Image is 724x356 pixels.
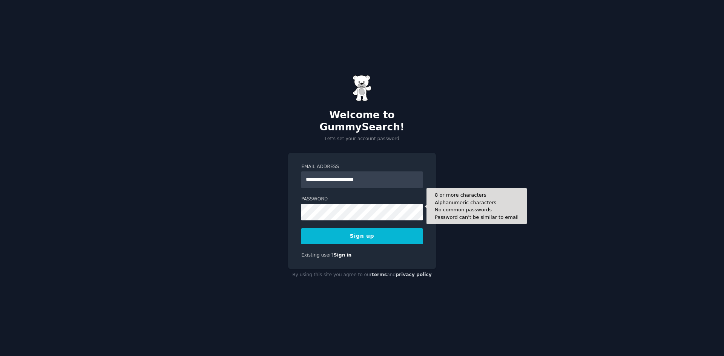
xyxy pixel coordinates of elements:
[353,75,371,101] img: Gummy Bear
[372,272,387,277] a: terms
[301,252,334,258] span: Existing user?
[288,269,436,281] div: By using this site you agree to our and
[396,272,432,277] a: privacy policy
[288,109,436,133] h2: Welcome to GummySearch!
[301,228,423,244] button: Sign up
[301,196,423,203] label: Password
[301,163,423,170] label: Email Address
[288,136,436,142] p: Let's set your account password
[334,252,352,258] a: Sign in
